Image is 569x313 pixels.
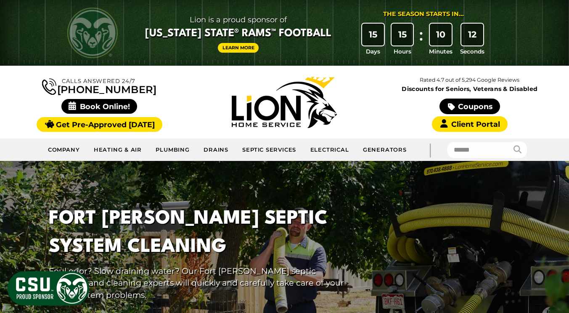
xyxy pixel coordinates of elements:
a: Get Pre-Approved [DATE] [37,117,162,132]
span: Minutes [429,47,453,56]
div: : [417,24,425,56]
a: Septic Services [236,142,303,158]
a: Drains [197,142,236,158]
span: Lion is a proud sponsor of [145,13,331,27]
span: [US_STATE] State® Rams™ Football [145,27,331,41]
p: Foul odor? Slow draining water? Our Fort [PERSON_NAME] septic pumping and cleaning experts will q... [49,265,355,301]
h1: Fort [PERSON_NAME] Septic System Cleaning [49,205,355,261]
a: Heating & Air [87,142,149,158]
a: Company [41,142,87,158]
a: Generators [356,142,413,158]
span: Days [366,47,380,56]
a: Learn More [218,43,259,53]
div: | [413,139,447,161]
div: 10 [430,24,452,45]
p: Rated 4.7 out of 5,294 Google Reviews [377,75,562,85]
span: Hours [394,47,411,56]
img: CSU Rams logo [67,8,118,58]
img: CSU Sponsor Badge [6,270,90,307]
div: 15 [392,24,413,45]
span: Seconds [460,47,484,56]
span: Discounts for Seniors, Veterans & Disabled [379,86,561,92]
div: The Season Starts in... [383,10,464,19]
a: Electrical [303,142,356,158]
a: Coupons [439,99,500,114]
div: 15 [362,24,384,45]
div: 12 [461,24,483,45]
span: Book Online! [61,99,138,114]
a: [PHONE_NUMBER] [42,77,156,95]
a: Client Portal [432,116,508,132]
img: Lion Home Service [232,77,337,128]
a: Plumbing [149,142,197,158]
